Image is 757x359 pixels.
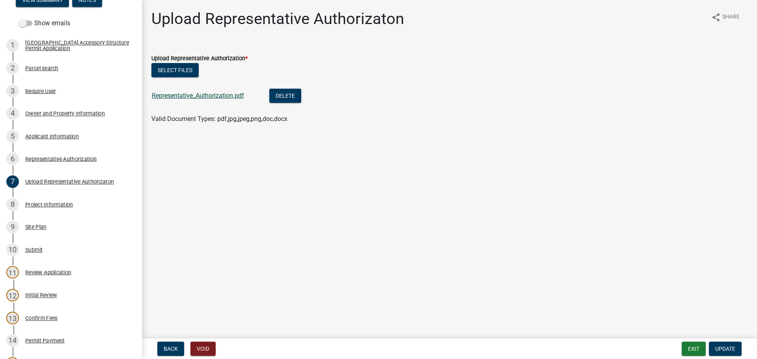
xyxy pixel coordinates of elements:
i: share [711,13,721,22]
div: 9 [6,221,19,233]
div: Confirm Fees [25,315,58,321]
span: Valid Document Types: pdf,jpg,jpeg,png,doc,docx [151,115,287,123]
span: Back [164,346,178,352]
wm-modal-confirm: Delete Document [269,93,301,100]
div: 11 [6,266,19,279]
button: Exit [682,342,706,356]
div: Initial Review [25,292,57,298]
div: 12 [6,289,19,301]
div: Project Information [25,202,73,207]
div: Require User [25,88,56,94]
button: shareShare [705,9,746,25]
button: Void [190,342,216,356]
div: Permit Payment [25,338,65,343]
div: Site Plan [25,224,47,230]
div: 1 [6,39,19,52]
div: 2 [6,62,19,74]
div: Owner and Property Information [25,111,105,116]
div: 7 [6,175,19,188]
div: Parcel search [25,65,58,71]
button: Delete [269,89,301,103]
button: Back [157,342,184,356]
h1: Upload Representative Authorizaton [151,9,404,28]
span: Update [715,346,735,352]
div: 4 [6,107,19,120]
div: Applicant Information [25,134,79,139]
a: Representative_Authorization.pdf [152,92,244,99]
div: 3 [6,85,19,97]
label: Upload Representative Authorization [151,56,248,61]
button: Update [709,342,742,356]
label: Show emails [19,19,70,28]
div: Upload Representative Authorizaton [25,179,114,184]
div: Submit [25,247,43,253]
div: Representative Authorization [25,156,97,162]
button: Select files [151,63,199,77]
div: Review Application [25,270,71,275]
div: [GEOGRAPHIC_DATA] Accessory Structure Permit Application [25,40,129,51]
div: 6 [6,153,19,165]
div: 5 [6,130,19,143]
span: Share [722,13,740,22]
div: 8 [6,198,19,211]
div: 10 [6,244,19,256]
div: 13 [6,312,19,324]
div: 14 [6,334,19,347]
